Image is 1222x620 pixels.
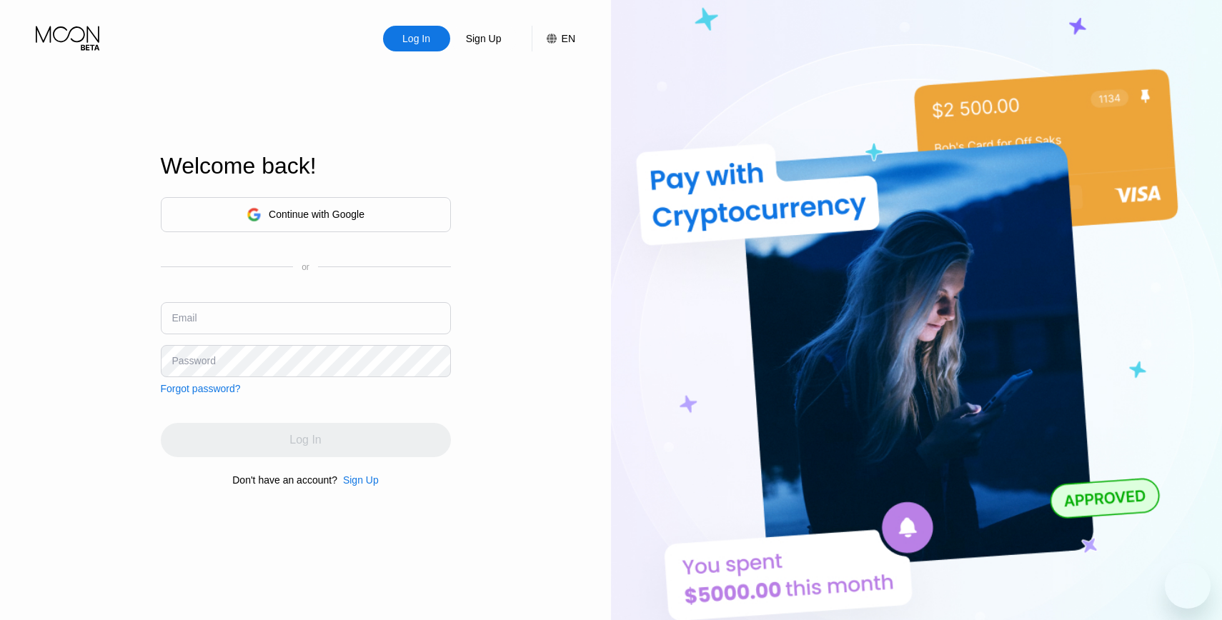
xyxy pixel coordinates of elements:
[161,197,451,232] div: Continue with Google
[269,209,364,220] div: Continue with Google
[1165,563,1211,609] iframe: Button to launch messaging window
[562,33,575,44] div: EN
[161,383,241,394] div: Forgot password?
[532,26,575,51] div: EN
[302,262,309,272] div: or
[401,31,432,46] div: Log In
[161,153,451,179] div: Welcome back!
[450,26,517,51] div: Sign Up
[172,355,216,366] div: Password
[343,474,379,486] div: Sign Up
[337,474,379,486] div: Sign Up
[172,312,197,324] div: Email
[383,26,450,51] div: Log In
[465,31,503,46] div: Sign Up
[232,474,337,486] div: Don't have an account?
